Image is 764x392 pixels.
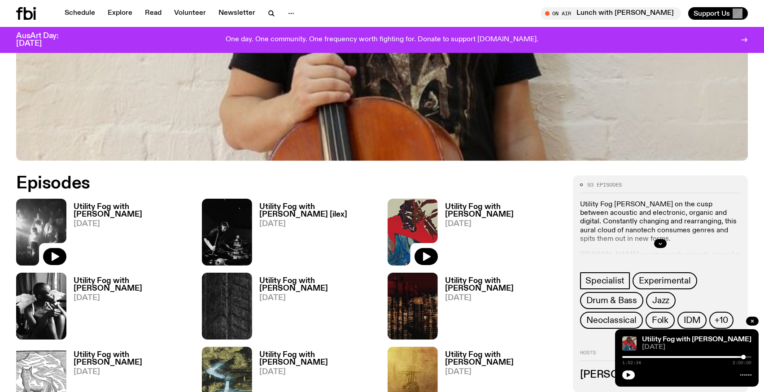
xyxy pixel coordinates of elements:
h3: Utility Fog with [PERSON_NAME] [74,351,191,366]
span: [DATE] [642,344,751,351]
a: Utility Fog with [PERSON_NAME][DATE] [252,277,377,340]
span: [DATE] [259,368,377,376]
span: [DATE] [445,220,563,228]
a: Experimental [633,272,697,289]
a: Utility Fog with [PERSON_NAME][DATE] [438,203,563,266]
a: Utility Fog with [PERSON_NAME][DATE] [66,203,191,266]
span: [DATE] [259,294,377,302]
a: IDM [677,312,707,329]
a: Jazz [646,292,676,309]
h2: Hosts [580,350,741,361]
a: Schedule [59,7,100,20]
h3: Utility Fog with [PERSON_NAME] [ilex] [259,203,377,218]
span: Specialist [585,276,624,286]
a: Neoclassical [580,312,643,329]
span: 93 episodes [587,183,622,187]
a: Specialist [580,272,630,289]
a: Utility Fog with [PERSON_NAME][DATE] [438,277,563,340]
span: Drum & Bass [586,296,637,305]
img: Cover to feeo's album Goodness [16,199,66,266]
a: Utility Fog with [PERSON_NAME][DATE] [66,277,191,340]
span: 2:00:00 [733,361,751,365]
h3: Utility Fog with [PERSON_NAME] [445,277,563,292]
span: [DATE] [259,220,377,228]
h3: Utility Fog with [PERSON_NAME] [74,277,191,292]
button: Support Us [688,7,748,20]
h3: Utility Fog with [PERSON_NAME] [74,203,191,218]
a: Drum & Bass [580,292,643,309]
img: Image by Billy Zammit [202,199,252,266]
h2: Episodes [16,175,500,192]
h3: Utility Fog with [PERSON_NAME] [445,203,563,218]
img: Cover of Ho99o9's album Tomorrow We Escape [16,273,66,340]
span: [DATE] [445,368,563,376]
img: Cover of Giuseppe Ielasi's album "an insistence on material vol.2" [202,273,252,340]
a: Volunteer [169,7,211,20]
span: [DATE] [74,220,191,228]
span: Folk [652,315,668,325]
h3: Utility Fog with [PERSON_NAME] [259,277,377,292]
button: On AirLunch with [PERSON_NAME] [541,7,681,20]
span: +10 [715,315,728,325]
span: Support Us [694,9,730,17]
span: [DATE] [445,294,563,302]
a: Newsletter [213,7,261,20]
p: Utility Fog [PERSON_NAME] on the cusp between acoustic and electronic, organic and digital. Const... [580,200,741,244]
a: Read [140,7,167,20]
span: [DATE] [74,368,191,376]
h3: AusArt Day: [DATE] [16,32,74,48]
p: One day. One community. One frequency worth fighting for. Donate to support [DOMAIN_NAME]. [226,36,538,44]
span: Experimental [639,276,691,286]
h3: Utility Fog with [PERSON_NAME] [445,351,563,366]
span: Jazz [652,296,669,305]
a: Utility Fog with [PERSON_NAME] [ilex][DATE] [252,203,377,266]
h3: [PERSON_NAME] [580,370,741,380]
span: 1:52:34 [622,361,641,365]
h3: Utility Fog with [PERSON_NAME] [259,351,377,366]
a: Folk [646,312,675,329]
img: Cover to (SAFETY HAZARD) مخاطر السلامة by electroneya, MARTINA and TNSXORDS [388,273,438,340]
img: Cover to Mikoo's album It Floats [622,336,637,351]
button: +10 [709,312,733,329]
a: Explore [102,7,138,20]
span: IDM [684,315,700,325]
span: [DATE] [74,294,191,302]
a: Utility Fog with [PERSON_NAME] [642,336,751,343]
span: Neoclassical [586,315,637,325]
